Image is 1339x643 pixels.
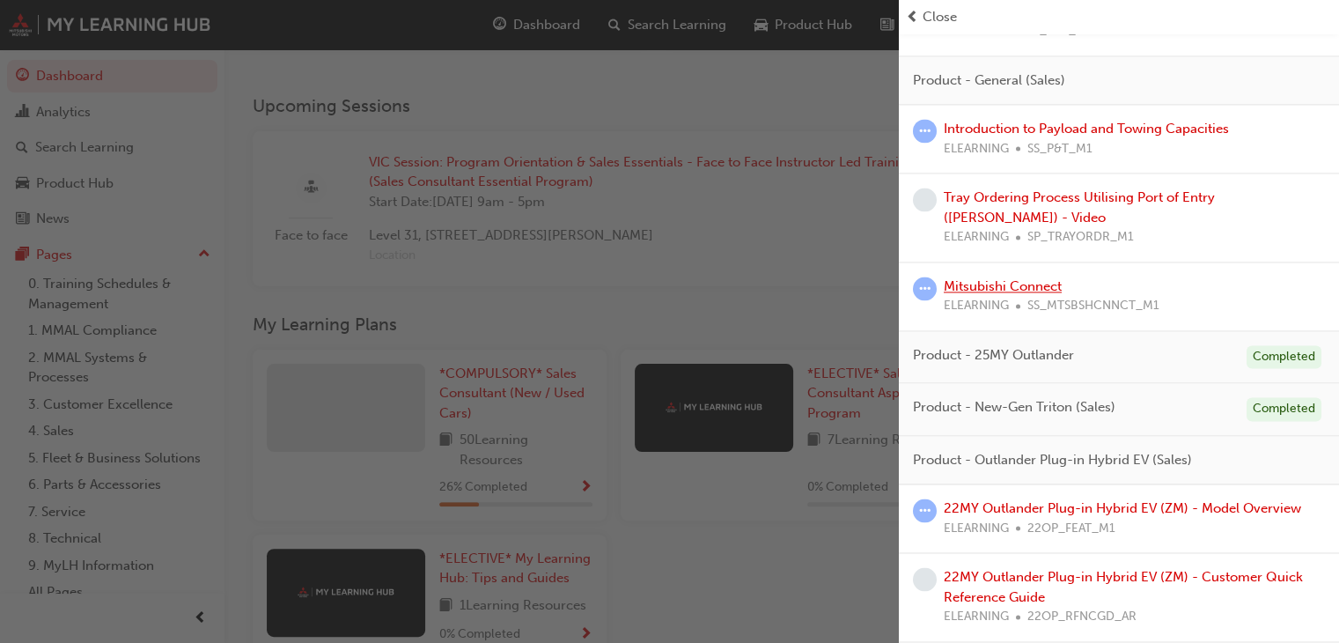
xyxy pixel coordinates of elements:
span: ELEARNING [944,607,1009,627]
span: SS_P&T_M1 [1027,139,1093,159]
span: 22OP_RFNCGD_AR [1027,607,1137,627]
span: Product - New-Gen Triton (Sales) [913,397,1115,418]
span: ELEARNING [944,296,1009,316]
span: SP_TRAYORDR_M1 [1027,227,1134,248]
span: learningRecordVerb_ATTEMPT-icon [913,119,937,143]
span: 22OP_FEAT_M1 [1027,519,1115,539]
span: prev-icon [906,7,919,27]
span: ELEARNING [944,139,1009,159]
span: ELEARNING [944,519,1009,539]
a: Mitsubishi Connect [944,278,1062,294]
span: Product - General (Sales) [913,70,1065,91]
span: SS_MTSBSHCNNCT_M1 [1027,296,1159,316]
span: ELEARNING [944,227,1009,248]
span: Product - 25MY Outlander [913,345,1074,366]
button: prev-iconClose [906,7,1332,27]
div: Completed [1247,397,1321,421]
span: Product - Outlander Plug-in Hybrid EV (Sales) [913,450,1192,470]
span: learningRecordVerb_ATTEMPT-icon [913,499,937,522]
span: learningRecordVerb_NONE-icon [913,567,937,591]
a: Introduction to Payload and Towing Capacities [944,121,1229,137]
a: 22MY Outlander Plug-in Hybrid EV (ZM) - Customer Quick Reference Guide [944,569,1303,605]
a: Tray Ordering Process Utilising Port of Entry ([PERSON_NAME]) - Video [944,189,1215,225]
span: learningRecordVerb_ATTEMPT-icon [913,277,937,300]
span: Close [923,7,957,27]
span: learningRecordVerb_NONE-icon [913,188,937,211]
div: Completed [1247,345,1321,369]
a: 22MY Outlander Plug-in Hybrid EV (ZM) - Model Overview [944,500,1301,516]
